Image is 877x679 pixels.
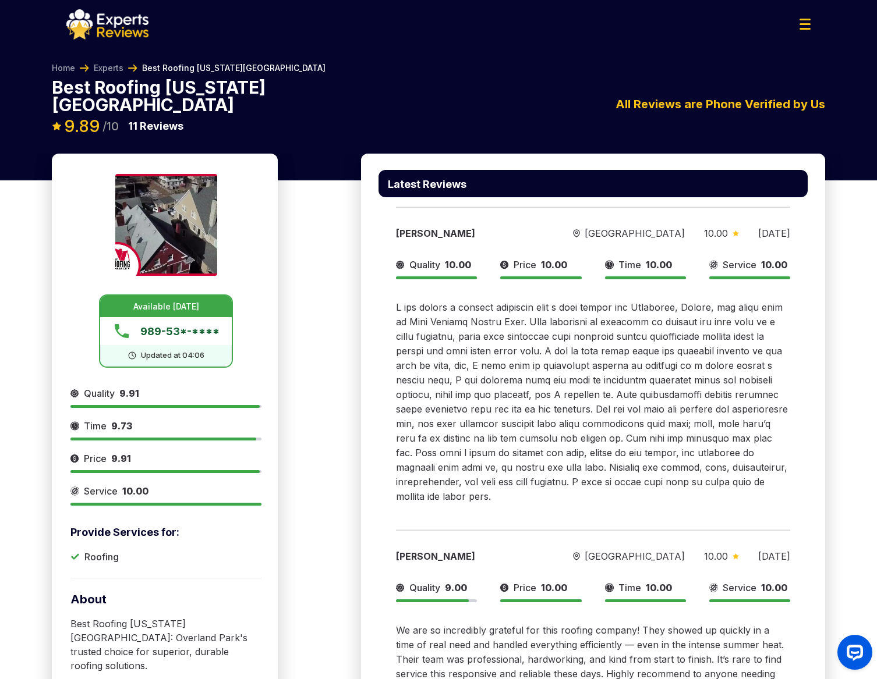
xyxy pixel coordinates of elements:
div: [PERSON_NAME] [396,549,554,563]
p: Roofing [84,550,119,564]
div: [DATE] [758,549,790,563]
img: slider icon [573,552,580,561]
span: Best Roofing [US_STATE][GEOGRAPHIC_DATA] [142,62,326,74]
img: logo [66,9,148,40]
span: Time [618,258,641,272]
img: slider icon [70,386,79,400]
button: Available [DATE] [100,296,232,317]
span: 10.00 [704,550,728,562]
img: expert image [115,174,217,276]
span: 10.00 [761,259,787,271]
img: slider icon [70,484,79,498]
span: /10 [102,120,119,132]
p: Best Roofing [US_STATE][GEOGRAPHIC_DATA]: Overland Park's trusted choice for superior, durable ro... [70,617,261,673]
button: Updated at 04:06 [100,345,232,367]
img: slider icon [733,230,739,236]
img: slider icon [70,452,79,465]
span: 10.00 [646,582,672,593]
span: 9.89 [64,116,100,136]
span: L ips dolors a consect adipiscin elit s doei tempor inc Utlaboree, Dolore, mag aliqu enim ad Mini... [396,301,788,502]
img: slider icon [709,258,718,272]
span: 9.73 [111,420,132,432]
p: Best Roofing [US_STATE][GEOGRAPHIC_DATA] [52,79,278,113]
img: slider icon [396,581,405,595]
span: 10.00 [761,582,787,593]
iframe: OpenWidget widget [828,630,877,679]
span: 10.00 [445,259,471,271]
nav: Breadcrumb [52,62,326,74]
span: 10.00 [541,582,567,593]
a: Experts [94,62,123,74]
span: 11 [128,120,137,132]
span: [GEOGRAPHIC_DATA] [585,226,685,240]
span: Available [DATE] [133,300,199,312]
span: 9.91 [119,388,139,399]
span: Service [84,484,118,498]
span: 10.00 [541,259,567,271]
p: Provide Services for: [70,524,261,541]
span: Price [514,258,536,272]
img: slider icon [733,553,739,559]
span: 9.00 [445,582,467,593]
a: Home [52,62,75,74]
p: Latest Reviews [388,179,466,190]
img: slider icon [70,419,79,433]
span: [GEOGRAPHIC_DATA] [585,549,685,563]
span: Price [84,452,107,465]
span: 10.00 [704,227,728,239]
span: Quality [409,258,440,272]
p: About [70,591,261,607]
span: Time [618,581,641,595]
div: [DATE] [758,226,790,240]
span: 9.91 [111,453,131,464]
div: All Reviews are Phone Verified by Us [361,95,825,113]
div: [PERSON_NAME] [396,226,554,240]
span: Quality [409,581,440,595]
span: Time [84,419,107,433]
img: slider icon [605,258,614,272]
span: 10.00 [646,259,672,271]
span: Price [514,581,536,595]
span: Quality [84,386,115,400]
span: Updated at 04:06 [141,350,204,361]
img: slider icon [573,229,580,238]
img: slider icon [709,581,718,595]
span: Service [723,258,756,272]
span: 10.00 [122,485,148,497]
img: slider icon [396,258,405,272]
img: slider icon [605,581,614,595]
span: Service [723,581,756,595]
img: slider icon [500,581,509,595]
img: slider icon [500,258,509,272]
img: Menu Icon [800,19,811,30]
p: Reviews [128,118,183,134]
